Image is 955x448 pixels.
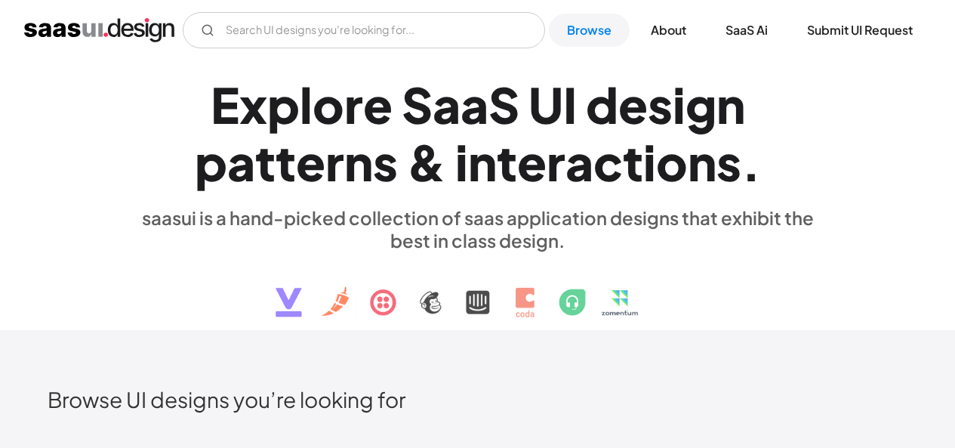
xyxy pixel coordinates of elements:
[183,12,545,48] form: Email Form
[373,133,398,191] div: s
[325,133,344,191] div: r
[183,12,545,48] input: Search UI designs you're looking for...
[673,76,685,134] div: i
[656,133,688,191] div: o
[741,133,761,191] div: .
[468,133,497,191] div: n
[407,133,446,191] div: &
[633,14,704,47] a: About
[648,76,673,134] div: s
[685,76,716,134] div: g
[789,14,931,47] a: Submit UI Request
[461,76,488,134] div: a
[643,133,656,191] div: i
[276,133,296,191] div: t
[267,76,300,134] div: p
[623,133,643,191] div: t
[363,76,393,134] div: e
[688,133,716,191] div: n
[497,133,517,191] div: t
[455,133,468,191] div: i
[131,206,825,252] div: saasui is a hand-picked collection of saas application designs that exhibit the best in class des...
[255,133,276,191] div: t
[131,76,825,192] h1: Explore SaaS UI design patterns & interactions.
[402,76,433,134] div: S
[433,76,461,134] div: a
[239,76,267,134] div: x
[547,133,565,191] div: r
[249,252,707,330] img: text, icon, saas logo
[618,76,648,134] div: e
[344,76,363,134] div: r
[211,76,239,134] div: E
[344,133,373,191] div: n
[565,133,593,191] div: a
[716,76,745,134] div: n
[488,76,519,134] div: S
[593,133,623,191] div: c
[227,133,255,191] div: a
[195,133,227,191] div: p
[300,76,313,134] div: l
[707,14,786,47] a: SaaS Ai
[48,386,907,412] h2: Browse UI designs you’re looking for
[563,76,577,134] div: I
[716,133,741,191] div: s
[313,76,344,134] div: o
[549,14,630,47] a: Browse
[296,133,325,191] div: e
[528,76,563,134] div: U
[586,76,618,134] div: d
[24,18,174,42] a: home
[517,133,547,191] div: e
